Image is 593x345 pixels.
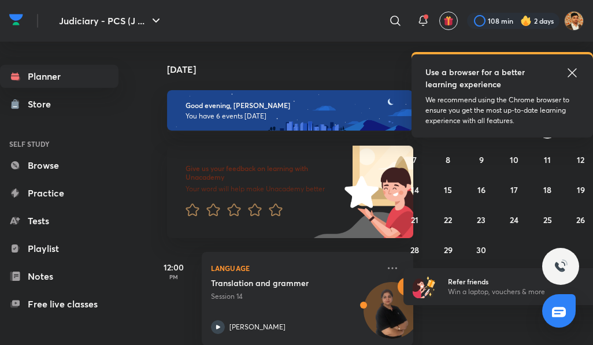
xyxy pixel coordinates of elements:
img: evening [167,90,414,131]
button: September 24, 2025 [505,210,524,229]
abbr: September 25, 2025 [543,214,552,225]
button: September 12, 2025 [572,150,590,169]
button: September 7, 2025 [406,150,424,169]
div: Store [28,97,58,111]
button: September 28, 2025 [406,240,424,259]
p: Language [211,261,379,275]
button: September 26, 2025 [572,210,590,229]
h5: Use a browser for a better learning experience [425,66,540,90]
abbr: September 16, 2025 [477,184,485,195]
img: streak [520,15,532,27]
button: September 25, 2025 [538,210,557,229]
button: September 29, 2025 [439,240,457,259]
button: September 11, 2025 [538,150,557,169]
abbr: September 22, 2025 [444,214,452,225]
abbr: September 14, 2025 [411,184,419,195]
p: PM [151,273,197,280]
abbr: September 7, 2025 [413,154,417,165]
img: ttu [554,259,568,273]
button: September 10, 2025 [505,150,524,169]
button: September 18, 2025 [538,180,557,199]
button: September 23, 2025 [472,210,491,229]
button: avatar [439,12,458,30]
h4: [DATE] [167,65,425,74]
abbr: September 17, 2025 [510,184,518,195]
h5: 12:00 [151,261,197,273]
p: [PERSON_NAME] [229,322,286,332]
p: Session 14 [211,291,379,302]
button: September 14, 2025 [406,180,424,199]
button: September 21, 2025 [406,210,424,229]
button: September 22, 2025 [439,210,457,229]
h5: Translation and grammer [211,277,355,289]
img: feedback_image [305,146,413,238]
abbr: September 10, 2025 [510,154,518,165]
abbr: September 9, 2025 [479,154,484,165]
p: Your word will help make Unacademy better [186,184,344,194]
abbr: September 29, 2025 [444,244,453,255]
img: referral [413,275,436,298]
h6: Good evening, [PERSON_NAME] [186,101,395,110]
abbr: September 28, 2025 [410,244,419,255]
button: Judiciary - PCS (J ... [52,9,170,32]
abbr: September 30, 2025 [476,244,486,255]
abbr: September 8, 2025 [446,154,450,165]
abbr: September 23, 2025 [477,214,485,225]
p: We recommend using the Chrome browser to ensure you get the most up-to-date learning experience w... [425,95,579,126]
a: Company Logo [9,11,23,31]
img: Avatar [364,288,420,344]
button: September 19, 2025 [572,180,590,199]
img: Ashish Chhawari [564,11,584,31]
button: September 30, 2025 [472,240,491,259]
abbr: September 21, 2025 [411,214,418,225]
p: Win a laptop, vouchers & more [448,287,590,297]
abbr: September 11, 2025 [544,154,551,165]
button: September 16, 2025 [472,180,491,199]
abbr: September 24, 2025 [510,214,518,225]
img: avatar [443,16,454,26]
img: Company Logo [9,11,23,28]
abbr: September 26, 2025 [576,214,585,225]
button: September 9, 2025 [472,150,491,169]
abbr: September 19, 2025 [577,184,585,195]
h6: Give us your feedback on learning with Unacademy [186,164,344,182]
h6: Refer friends [448,276,590,287]
p: You have 6 events [DATE] [186,112,395,121]
button: September 8, 2025 [439,150,457,169]
button: September 15, 2025 [439,180,457,199]
abbr: September 15, 2025 [444,184,452,195]
button: September 17, 2025 [505,180,524,199]
abbr: September 12, 2025 [577,154,584,165]
abbr: September 18, 2025 [543,184,551,195]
